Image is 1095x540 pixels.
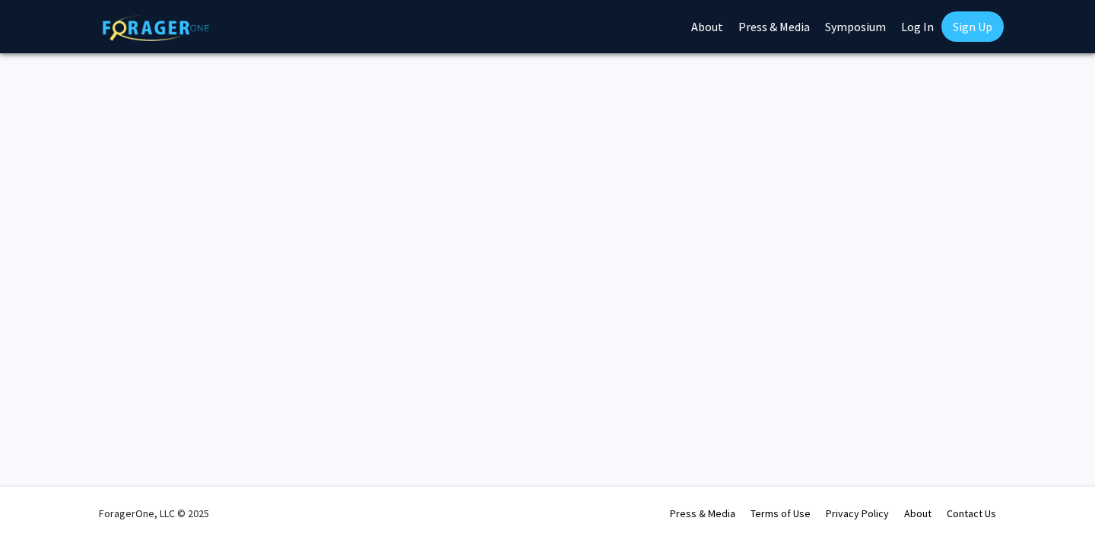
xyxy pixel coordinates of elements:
img: ForagerOne Logo [103,14,209,41]
a: Terms of Use [751,507,811,520]
a: Sign Up [941,11,1004,42]
div: ForagerOne, LLC © 2025 [99,487,209,540]
a: Contact Us [947,507,996,520]
a: About [904,507,932,520]
a: Press & Media [670,507,735,520]
a: Privacy Policy [826,507,889,520]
